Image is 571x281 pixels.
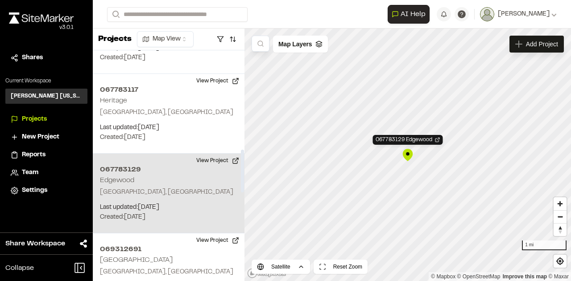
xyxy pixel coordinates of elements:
h2: 069312691 [100,244,237,255]
a: Map feedback [503,273,547,280]
a: Reports [11,150,82,160]
div: Oh geez...please don't... [9,24,74,32]
h2: 067783129 [100,164,237,175]
p: Last updated: [DATE] [100,123,237,133]
a: Settings [11,186,82,195]
a: Projects [11,114,82,124]
button: View Project [191,233,244,248]
span: Team [22,168,38,178]
button: View Project [191,74,244,88]
p: Current Workspace [5,77,87,85]
div: Map marker [401,148,414,162]
span: Share Workspace [5,238,65,249]
div: 1 mi [522,240,567,250]
button: Zoom out [554,210,567,223]
span: Map Layers [278,39,312,49]
a: New Project [11,132,82,142]
a: OpenStreetMap [457,273,501,280]
span: Add Project [526,40,558,49]
span: Reset bearing to north [554,224,567,236]
p: [GEOGRAPHIC_DATA], [GEOGRAPHIC_DATA] [100,108,237,118]
a: Mapbox [431,273,455,280]
button: Reset Zoom [314,260,368,274]
p: Created: [DATE] [100,133,237,143]
button: [PERSON_NAME] [480,7,557,21]
a: Team [11,168,82,178]
div: Open AI Assistant [388,5,433,24]
p: [GEOGRAPHIC_DATA], [GEOGRAPHIC_DATA] [100,267,237,277]
span: Reports [22,150,46,160]
a: Shares [11,53,82,63]
button: Find my location [554,255,567,268]
h2: Edgewood [100,177,134,183]
button: Zoom in [554,197,567,210]
h2: 067783117 [100,85,237,95]
h2: [GEOGRAPHIC_DATA] [100,257,173,263]
span: Settings [22,186,47,195]
button: Open AI Assistant [388,5,430,24]
p: [GEOGRAPHIC_DATA], [GEOGRAPHIC_DATA] [100,187,237,197]
img: User [480,7,494,21]
button: Search [107,7,123,22]
span: [PERSON_NAME] [498,9,550,19]
span: Projects [22,114,47,124]
img: rebrand.png [9,12,74,24]
span: New Project [22,132,59,142]
a: Maxar [548,273,569,280]
span: Collapse [5,263,34,273]
span: AI Help [401,9,426,20]
h2: Heritage [100,98,127,104]
button: Reset bearing to north [554,223,567,236]
p: Last updated: [DATE] [100,203,237,212]
div: Open Project [373,135,443,145]
p: Created: [DATE] [100,53,237,63]
p: Created: [DATE] [100,212,237,222]
button: View Project [191,154,244,168]
p: Projects [98,33,132,45]
button: Satellite [252,260,310,274]
a: Mapbox logo [247,268,286,278]
span: Shares [22,53,43,63]
h3: [PERSON_NAME] [US_STATE] [11,92,82,100]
